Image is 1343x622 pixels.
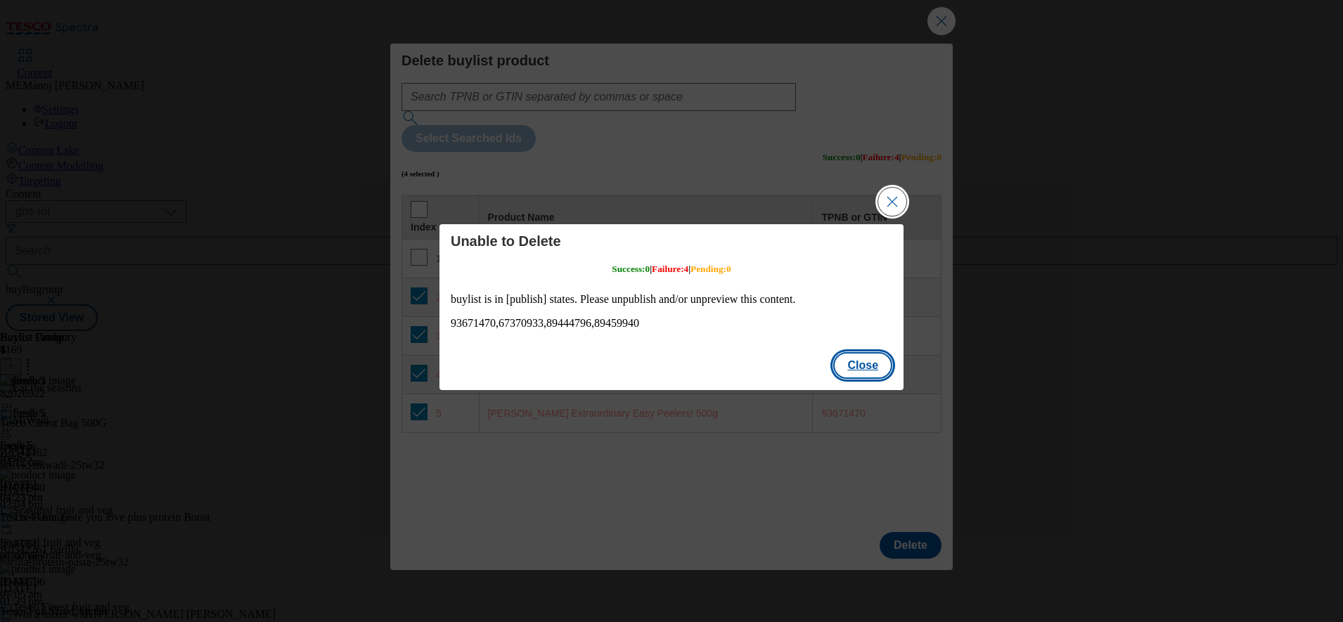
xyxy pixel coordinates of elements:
[833,352,892,379] button: Close
[451,317,892,330] p: 93671470,67370933,89444796,89459940
[612,264,731,275] h5: | |
[652,264,688,274] span: Failure : 4
[878,188,906,216] button: Close Modal
[612,264,650,274] span: Success : 0
[451,293,892,306] p: buylist is in [publish] states. Please unpublish and/or unpreview this content.
[451,233,892,250] h4: Unable to Delete
[439,224,904,390] div: Modal
[690,264,731,274] span: Pending : 0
